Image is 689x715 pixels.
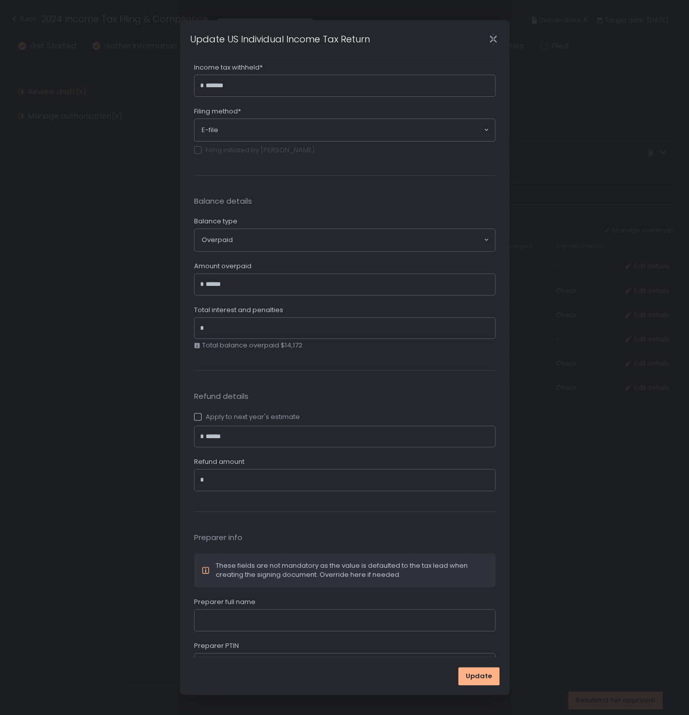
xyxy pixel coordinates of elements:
[194,107,241,116] span: Filing method*
[194,641,239,650] span: Preparer PTIN
[477,33,510,45] div: Close
[194,63,263,72] span: Income tax withheld*
[194,457,244,466] span: Refund amount
[195,229,495,251] div: Search for option
[194,391,495,402] span: Refund details
[194,306,283,315] span: Total interest and penalties
[216,561,488,579] div: These fields are not mandatory as the value is defaulted to the tax lead when creating the signin...
[195,119,495,141] div: Search for option
[458,667,499,685] button: Update
[194,262,252,271] span: Amount overpaid
[194,217,237,226] span: Balance type
[194,532,495,544] span: Preparer info
[194,598,256,607] span: Preparer full name
[466,672,492,681] span: Update
[202,126,218,135] span: E-file
[194,196,495,207] span: Balance details
[233,235,483,245] input: Search for option
[218,125,483,135] input: Search for option
[202,341,302,350] span: Total balance overpaid $14,172
[190,32,370,46] h1: Update US Individual Income Tax Return
[202,235,233,245] span: Overpaid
